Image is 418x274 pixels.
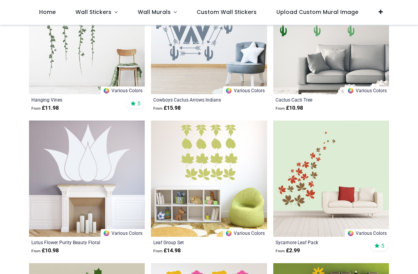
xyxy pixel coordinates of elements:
img: Color Wheel [347,230,354,237]
a: Various Colors [223,86,267,94]
a: Cactus Cacti Tree [276,97,365,103]
a: Various Colors [223,229,267,237]
a: Hanging Vines [31,97,120,103]
img: Sycamore Leaf Wall Sticker Pack [273,121,389,236]
span: From [153,106,163,110]
strong: £ 11.98 [31,104,59,112]
a: Various Colors [345,86,389,94]
span: Custom Wall Stickers [197,8,257,16]
span: From [276,106,285,110]
img: Leaf Group Wall Sticker Set [151,121,267,236]
a: Leaf Group Set [153,239,242,245]
a: Various Colors [101,86,145,94]
span: Wall Murals [138,8,171,16]
span: 5 [137,100,140,107]
img: Color Wheel [225,87,232,94]
strong: £ 10.98 [276,104,303,112]
span: 5 [381,242,384,249]
a: Various Colors [345,229,389,237]
a: Sycamore Leaf Pack [276,239,365,245]
span: Upload Custom Mural Image [276,8,358,16]
a: Lotus Flower Purity Beauty Floral [31,239,120,245]
img: Lotus Flower Purity Beauty Floral Wall Sticker [29,121,145,236]
strong: £ 14.98 [153,247,181,255]
span: Home [39,8,56,16]
img: Color Wheel [103,87,110,94]
strong: £ 2.99 [276,247,300,255]
span: Wall Stickers [75,8,111,16]
a: Cowboys Cactus Arrows Indians [153,97,242,103]
img: Color Wheel [103,230,110,237]
img: Color Wheel [225,230,232,237]
span: From [31,106,41,110]
span: From [153,249,163,253]
img: Color Wheel [347,87,354,94]
strong: £ 10.98 [31,247,59,255]
span: From [31,249,41,253]
a: Various Colors [101,229,145,237]
span: From [276,249,285,253]
strong: £ 15.98 [153,104,181,112]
